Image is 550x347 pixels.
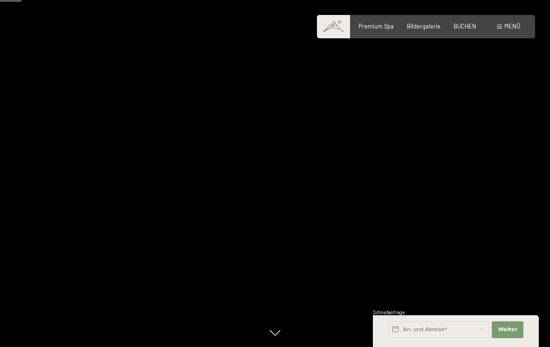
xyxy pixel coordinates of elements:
[454,22,476,30] a: BUCHEN
[498,326,517,333] span: Weiter
[504,22,520,30] span: Menü
[492,321,523,338] button: Weiter
[407,22,440,30] a: Bildergalerie
[373,310,405,315] span: Schnellanfrage
[358,22,394,30] a: Premium Spa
